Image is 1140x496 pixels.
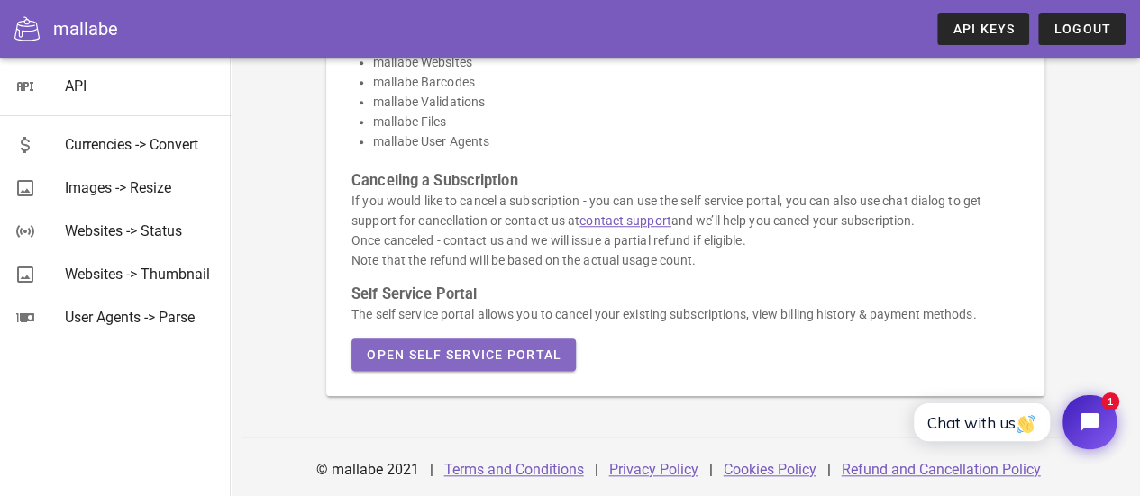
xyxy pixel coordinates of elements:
[65,179,216,196] div: Images -> Resize
[351,284,1019,304] h3: Self Service Portal
[65,309,216,326] div: User Agents -> Parse
[937,13,1029,45] a: API Keys
[373,131,1019,151] li: mallabe User Agents
[366,347,561,362] span: Open Self Service Portal
[65,136,216,153] div: Currencies -> Convert
[894,380,1132,464] iframe: Tidio Chat
[65,77,216,95] div: API
[351,304,1019,324] p: The self service portal allows you to cancel your existing subscriptions, view billing history & ...
[351,338,576,371] button: Open Self Service Portal
[351,171,1019,191] h3: Canceling a Subscription
[842,461,1041,478] a: Refund and Cancellation Policy
[65,222,216,239] div: Websites -> Status
[65,266,216,283] div: Websites -> Thumbnail
[351,191,1019,270] p: If you would like to cancel a subscription - you can use the self service portal, you can also us...
[827,448,831,491] div: |
[595,448,598,491] div: |
[724,461,816,478] a: Cookies Policy
[373,72,1019,92] li: mallabe Barcodes
[306,448,430,491] div: © mallabe 2021
[373,112,1019,131] li: mallabe Files
[579,213,671,228] a: contact support
[709,448,713,491] div: |
[1053,22,1111,36] span: Logout
[444,461,584,478] a: Terms and Conditions
[373,52,1019,72] li: mallabe Websites
[53,15,118,42] div: mallabe
[430,448,433,491] div: |
[373,92,1019,112] li: mallabe Validations
[952,22,1015,36] span: API Keys
[609,461,698,478] a: Privacy Policy
[1038,13,1126,45] button: Logout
